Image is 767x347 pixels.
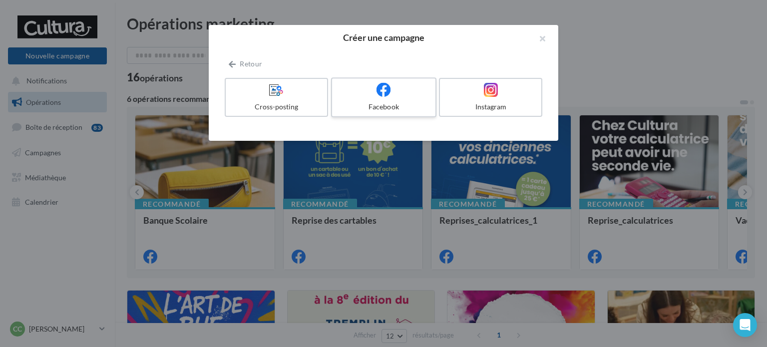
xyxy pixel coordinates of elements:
[225,58,266,70] button: Retour
[336,102,431,112] div: Facebook
[733,313,757,337] div: Open Intercom Messenger
[444,102,537,112] div: Instagram
[230,102,323,112] div: Cross-posting
[225,33,542,42] h2: Créer une campagne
